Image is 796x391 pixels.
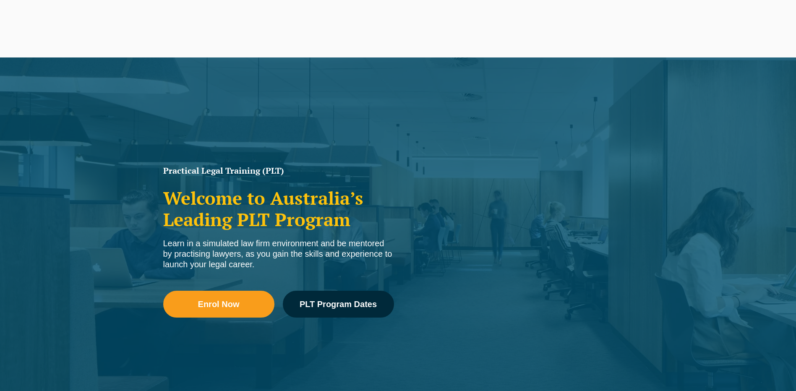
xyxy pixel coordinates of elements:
a: Enrol Now [163,291,274,318]
span: PLT Program Dates [300,300,377,308]
h2: Welcome to Australia’s Leading PLT Program [163,188,394,230]
h1: Practical Legal Training (PLT) [163,167,394,175]
a: PLT Program Dates [283,291,394,318]
div: Learn in a simulated law firm environment and be mentored by practising lawyers, as you gain the ... [163,238,394,270]
span: Enrol Now [198,300,240,308]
